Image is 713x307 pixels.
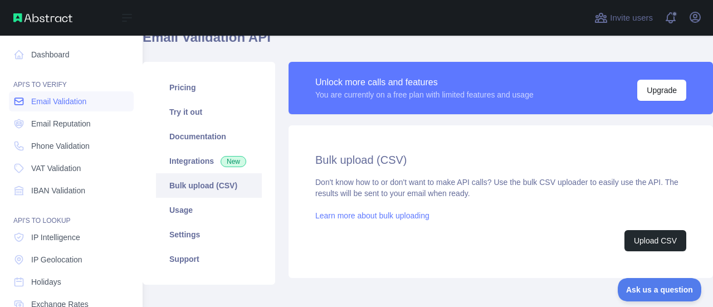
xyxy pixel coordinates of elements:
[9,91,134,111] a: Email Validation
[31,276,61,287] span: Holidays
[315,76,534,89] div: Unlock more calls and features
[31,118,91,129] span: Email Reputation
[9,272,134,292] a: Holidays
[618,278,702,301] iframe: Toggle Customer Support
[315,211,429,220] a: Learn more about bulk uploading
[31,163,81,174] span: VAT Validation
[156,100,262,124] a: Try it out
[156,222,262,247] a: Settings
[9,136,134,156] a: Phone Validation
[156,173,262,198] a: Bulk upload (CSV)
[9,114,134,134] a: Email Reputation
[624,230,686,251] button: Upload CSV
[315,177,686,251] div: Don't know how to or don't want to make API calls? Use the bulk CSV uploader to easily use the AP...
[156,149,262,173] a: Integrations New
[13,13,72,22] img: Abstract API
[9,227,134,247] a: IP Intelligence
[156,124,262,149] a: Documentation
[31,140,90,152] span: Phone Validation
[143,28,713,55] h1: Email Validation API
[156,198,262,222] a: Usage
[9,158,134,178] a: VAT Validation
[315,152,686,168] h2: Bulk upload (CSV)
[31,185,85,196] span: IBAN Validation
[315,89,534,100] div: You are currently on a free plan with limited features and usage
[9,45,134,65] a: Dashboard
[9,250,134,270] a: IP Geolocation
[9,181,134,201] a: IBAN Validation
[221,156,246,167] span: New
[31,232,80,243] span: IP Intelligence
[9,203,134,225] div: API'S TO LOOKUP
[31,96,86,107] span: Email Validation
[156,247,262,271] a: Support
[637,80,686,101] button: Upgrade
[610,12,653,25] span: Invite users
[9,67,134,89] div: API'S TO VERIFY
[156,75,262,100] a: Pricing
[592,9,655,27] button: Invite users
[31,254,82,265] span: IP Geolocation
